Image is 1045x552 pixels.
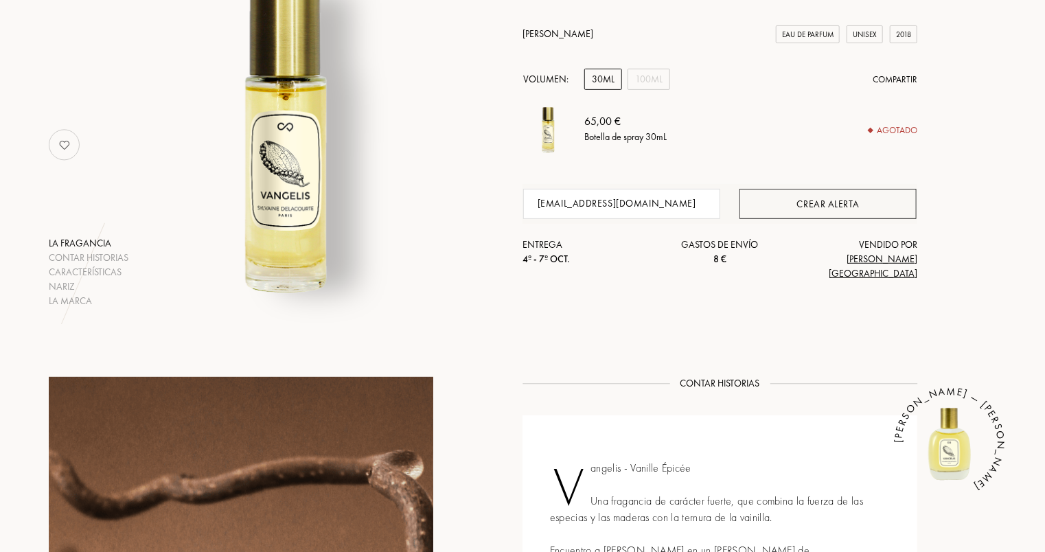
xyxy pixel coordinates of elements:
[584,69,622,90] div: 30mL
[584,130,667,145] div: Botella de spray 30mL
[628,69,670,90] div: 100mL
[908,402,991,484] img: Vangelis
[522,253,570,265] span: 4º - 7º oct.
[49,294,128,308] div: La marca
[785,238,917,281] div: Vendido por
[522,69,576,90] div: Volumen:
[890,25,917,44] div: 2018
[522,238,654,266] div: Entrega
[49,236,128,251] div: La fragancia
[713,253,726,265] span: 8 €
[847,25,883,44] div: Unisex
[584,114,667,130] div: 65,00 €
[829,253,917,279] span: [PERSON_NAME] [GEOGRAPHIC_DATA]
[739,189,917,219] div: Crear alerta
[654,238,786,266] div: Gastos de envío
[49,251,128,265] div: Contar historias
[49,265,128,279] div: Características
[49,279,128,294] div: Nariz
[51,131,78,159] img: no_like_p.png
[869,124,917,137] div: Agotado
[776,25,840,44] div: Eau de Parfum
[522,104,574,155] img: Vangelis Sylvaine Delacourte
[523,189,720,219] input: Email
[522,27,593,40] a: [PERSON_NAME]
[873,73,917,87] div: Compartir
